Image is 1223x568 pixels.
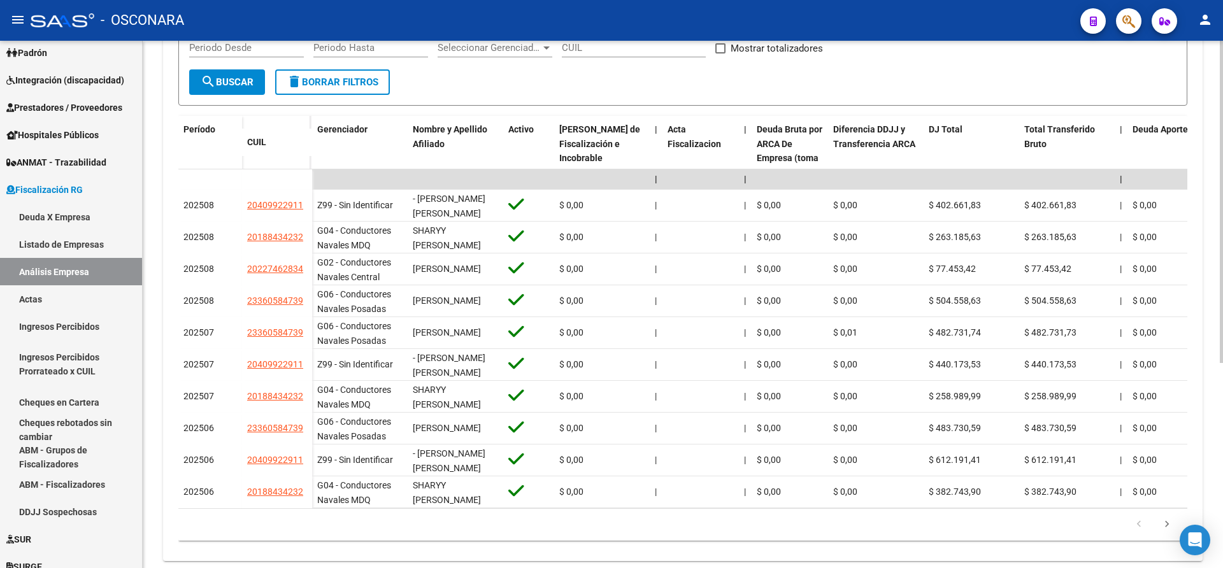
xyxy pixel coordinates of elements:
button: Borrar Filtros [275,69,390,95]
span: $ 440.173,53 [1024,359,1076,369]
span: $ 0,00 [559,455,583,465]
span: $ 0,00 [757,486,781,497]
span: Borrar Filtros [287,76,378,88]
span: Nombre y Apellido Afiliado [413,124,487,149]
mat-icon: search [201,74,216,89]
span: 202507 [183,327,214,337]
span: G06 - Conductores Navales Posadas [317,289,391,314]
span: | [655,423,657,433]
span: Hospitales Públicos [6,128,99,142]
span: Padrón [6,46,47,60]
datatable-header-cell: CUIL [242,129,312,156]
span: 20227462834 [247,264,303,274]
span: $ 0,00 [833,232,857,242]
span: $ 258.989,99 [929,391,981,401]
span: - OSCONARA [101,6,184,34]
span: Buscar [201,76,254,88]
span: 23360584739 [247,327,303,337]
span: 202507 [183,391,214,401]
span: Diferencia DDJJ y Transferencia ARCA [833,124,915,149]
span: $ 0,00 [757,391,781,401]
span: | [744,455,746,465]
span: $ 0,00 [559,486,583,497]
span: $ 0,00 [833,200,857,210]
span: 202506 [183,423,214,433]
span: | [655,327,657,337]
span: SHARYY [PERSON_NAME] YOVYCH [PERSON_NAME] [413,385,481,438]
span: G06 - Conductores Navales Posadas [317,416,391,441]
span: $ 0,00 [833,423,857,433]
span: SUR [6,532,31,546]
datatable-header-cell: Nombre y Apellido Afiliado [408,116,503,201]
span: | [1120,232,1122,242]
span: Gerenciador [317,124,368,134]
span: [PERSON_NAME] [413,327,481,337]
span: | [744,295,746,306]
span: $ 483.730,59 [929,423,981,433]
button: Buscar [189,69,265,95]
span: $ 0,00 [833,359,857,369]
span: $ 504.558,63 [929,295,981,306]
span: $ 504.558,63 [1024,295,1076,306]
span: Fiscalización RG [6,183,83,197]
span: | [1120,391,1122,401]
a: go to next page [1155,518,1179,532]
span: $ 0,00 [757,423,781,433]
span: Deuda Aporte [1133,124,1188,134]
span: | [655,486,657,497]
span: | [744,174,747,184]
span: G04 - Conductores Navales MDQ [317,225,391,250]
span: | [655,124,657,134]
span: $ 0,00 [1133,295,1157,306]
mat-icon: person [1198,12,1213,27]
span: $ 382.743,90 [1024,486,1076,497]
span: [PERSON_NAME] de Fiscalización e Incobrable [559,124,640,164]
span: $ 0,00 [757,200,781,210]
span: - [PERSON_NAME] [PERSON_NAME] [413,194,485,218]
span: $ 0,00 [757,232,781,242]
span: Integración (discapacidad) [6,73,124,87]
span: $ 402.661,83 [1024,200,1076,210]
datatable-header-cell: Período [178,116,242,169]
span: | [655,264,657,274]
span: $ 0,00 [1133,486,1157,497]
span: 23360584739 [247,423,303,433]
span: | [1120,455,1122,465]
span: $ 0,00 [559,359,583,369]
span: 23360584739 [247,295,303,306]
span: $ 0,01 [833,327,857,337]
span: Mostrar totalizadores [731,41,823,56]
span: $ 77.453,42 [1024,264,1071,274]
span: $ 612.191,41 [1024,455,1076,465]
datatable-header-cell: Activo [503,116,554,201]
datatable-header-cell: Total Transferido Bruto [1019,116,1115,201]
span: $ 0,00 [833,264,857,274]
span: $ 0,00 [757,264,781,274]
span: | [1120,200,1122,210]
span: | [744,359,746,369]
datatable-header-cell: DJ Total [924,116,1019,201]
span: 20409922911 [247,200,303,210]
span: 20409922911 [247,455,303,465]
span: $ 0,00 [833,486,857,497]
span: 202508 [183,200,214,210]
mat-icon: menu [10,12,25,27]
span: $ 440.173,53 [929,359,981,369]
span: | [1120,264,1122,274]
span: | [655,232,657,242]
span: Z99 - Sin Identificar [317,359,393,369]
span: | [744,200,746,210]
span: | [1120,327,1122,337]
span: ANMAT - Trazabilidad [6,155,106,169]
span: Período [183,124,215,134]
span: 20188434232 [247,232,303,242]
span: $ 0,00 [559,423,583,433]
span: - [PERSON_NAME] [PERSON_NAME] [413,353,485,378]
span: $ 402.661,83 [929,200,981,210]
a: go to previous page [1127,518,1151,532]
span: Seleccionar Gerenciador [438,42,541,53]
span: $ 263.185,63 [1024,232,1076,242]
span: $ 612.191,41 [929,455,981,465]
datatable-header-cell: Deuda Bruta Neto de Fiscalización e Incobrable [554,116,650,201]
span: 202506 [183,455,214,465]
